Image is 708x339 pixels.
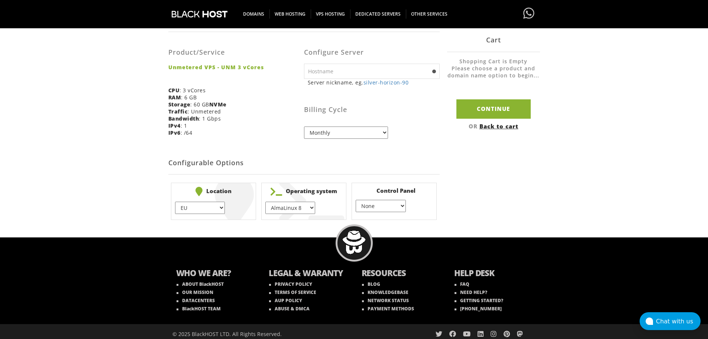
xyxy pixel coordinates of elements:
h3: Configure Server [304,49,440,56]
a: ABUSE & DMCA [269,306,310,312]
span: DOMAINS [238,9,270,19]
b: LEGAL & WARANTY [269,267,347,280]
input: Continue [456,99,531,118]
span: DEDICATED SERVERS [350,9,406,19]
small: Server nickname, eg. [308,79,440,86]
a: silver-horizon-90 [363,79,409,86]
b: RESOURCES [362,267,440,280]
select: } } } } [356,200,405,212]
span: VPS HOSTING [311,9,350,19]
a: BlackHOST TEAM [177,306,221,312]
b: NVMe [209,101,227,108]
a: ABOUT BlackHOST [177,281,224,287]
div: : 3 vCores : 6 GB : 60 GB : Unmetered : 1 Gbps : 1 : /64 [168,38,304,142]
h3: Billing Cycle [304,106,440,113]
span: OTHER SERVICES [406,9,453,19]
a: NETWORK STATUS [362,297,409,304]
a: OUR MISSION [177,289,213,295]
div: OR [447,122,540,129]
strong: Unmetered VPS - UNM 3 vCores [168,64,298,71]
b: Operating system [265,187,342,196]
b: IPv6 [168,129,181,136]
span: WEB HOSTING [269,9,311,19]
a: [PHONE_NUMBER] [455,306,502,312]
a: DATACENTERS [177,297,215,304]
h3: Product/Service [168,49,298,56]
a: AUP POLICY [269,297,302,304]
li: Shopping Cart is Empty Please choose a product and domain name option to begin... [447,58,540,86]
a: KNOWLEDGEBASE [362,289,408,295]
b: Control Panel [356,187,433,194]
b: CPU [168,87,180,94]
div: Chat with us [656,318,701,325]
a: Back to cart [479,122,518,129]
b: WHO WE ARE? [176,267,254,280]
button: Chat with us [640,312,701,330]
a: GETTING STARTED? [455,297,503,304]
a: PAYMENT METHODS [362,306,414,312]
select: } } } } } } [175,202,225,214]
b: Location [175,187,252,196]
input: Hostname [304,64,440,79]
a: TERMS OF SERVICE [269,289,316,295]
b: HELP DESK [454,267,532,280]
img: BlackHOST mascont, Blacky. [342,231,366,254]
a: BLOG [362,281,380,287]
h2: Configurable Options [168,152,440,175]
select: } } } } } } } } } } } } } } } } } } } } } [265,202,315,214]
a: PRIVACY POLICY [269,281,312,287]
a: NEED HELP? [455,289,487,295]
b: Storage [168,101,191,108]
b: Traffic [168,108,188,115]
b: IPv4 [168,122,181,129]
b: Bandwidth [168,115,199,122]
div: Cart [447,28,540,52]
b: RAM [168,94,181,101]
a: FAQ [455,281,469,287]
